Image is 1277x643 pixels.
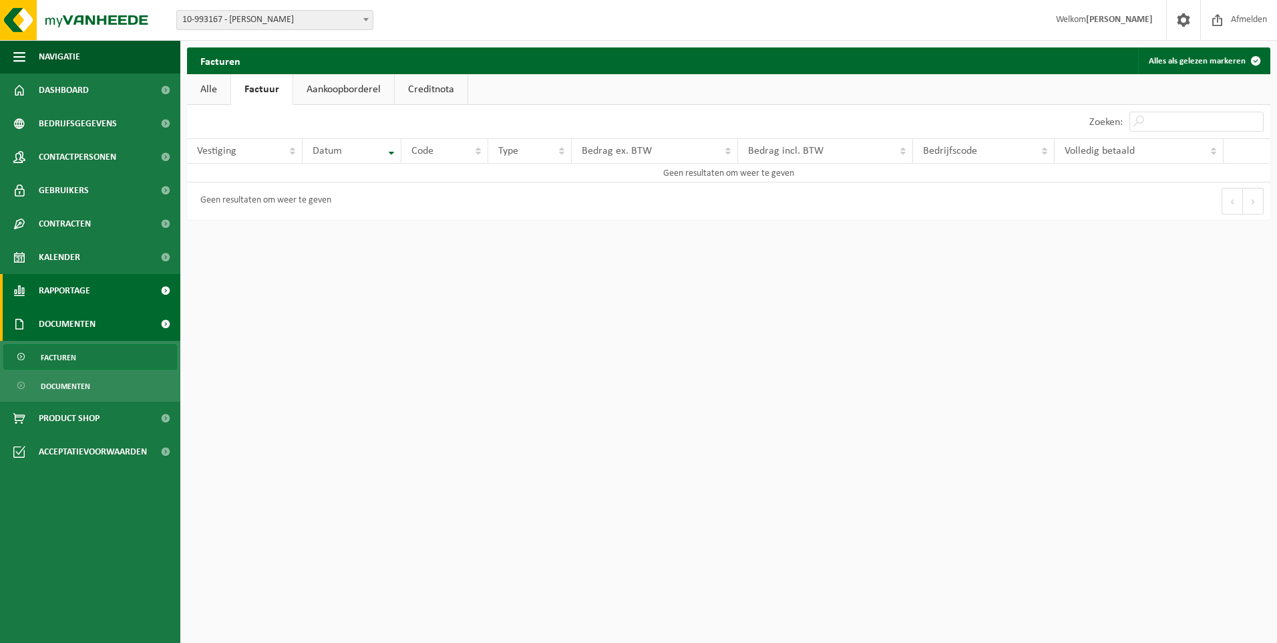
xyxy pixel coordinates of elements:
[41,374,90,399] span: Documenten
[1222,188,1243,215] button: Previous
[411,146,433,156] span: Code
[1243,188,1264,215] button: Next
[3,373,177,398] a: Documenten
[313,146,342,156] span: Datum
[39,274,90,307] span: Rapportage
[187,164,1270,182] td: Geen resultaten om weer te geven
[39,74,89,107] span: Dashboard
[293,74,394,105] a: Aankoopborderel
[187,74,230,105] a: Alle
[39,207,91,241] span: Contracten
[39,174,89,207] span: Gebruikers
[197,146,236,156] span: Vestiging
[39,241,80,274] span: Kalender
[39,307,96,341] span: Documenten
[3,344,177,370] a: Facturen
[41,345,76,370] span: Facturen
[176,10,373,30] span: 10-993167 - ROMBOUTS GUY - WUUSTWEZEL
[923,146,977,156] span: Bedrijfscode
[1089,117,1123,128] label: Zoeken:
[395,74,468,105] a: Creditnota
[194,189,331,213] div: Geen resultaten om weer te geven
[231,74,293,105] a: Factuur
[748,146,824,156] span: Bedrag incl. BTW
[177,11,373,29] span: 10-993167 - ROMBOUTS GUY - WUUSTWEZEL
[1138,47,1269,74] button: Alles als gelezen markeren
[498,146,518,156] span: Type
[1065,146,1135,156] span: Volledig betaald
[39,402,100,435] span: Product Shop
[39,107,117,140] span: Bedrijfsgegevens
[1086,15,1153,25] strong: [PERSON_NAME]
[39,40,80,74] span: Navigatie
[39,435,147,469] span: Acceptatievoorwaarden
[187,47,254,74] h2: Facturen
[582,146,652,156] span: Bedrag ex. BTW
[39,140,116,174] span: Contactpersonen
